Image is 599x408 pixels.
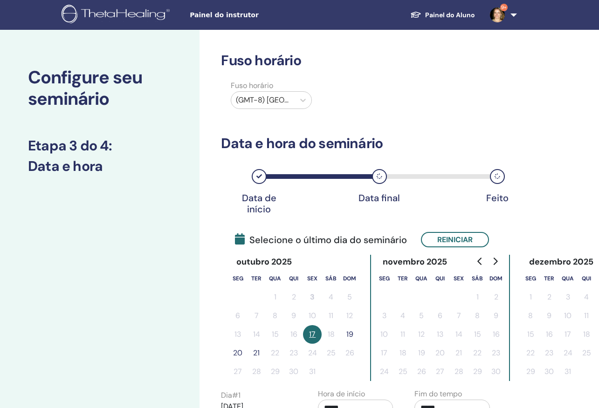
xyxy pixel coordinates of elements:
button: 3 [375,306,393,325]
label: Hora de início [318,388,365,400]
button: 30 [540,362,558,381]
button: 6 [431,306,449,325]
th: segunda-feira [521,269,540,288]
button: 14 [449,325,468,344]
th: segunda-feira [375,269,393,288]
label: Dia # 1 [221,390,241,401]
button: 8 [521,306,540,325]
h3: Etapa 3 do 4 : [28,137,172,154]
button: 19 [412,344,431,362]
button: 29 [521,362,540,381]
button: 26 [340,344,359,362]
button: 10 [303,306,322,325]
label: Fuso horário [225,80,317,91]
button: 11 [393,325,412,344]
button: 10 [558,306,577,325]
div: Data final [356,192,403,204]
h2: Configure seu seminário [28,67,172,109]
th: quarta-feira [558,269,577,288]
button: 13 [431,325,449,344]
button: 6 [228,306,247,325]
button: 18 [322,325,340,344]
button: 7 [449,306,468,325]
h3: Data e hora do seminário [221,135,517,152]
button: 22 [468,344,487,362]
img: logo.png [62,5,173,26]
button: 28 [449,362,468,381]
button: Go to previous month [473,252,488,271]
button: 17 [558,325,577,344]
button: 4 [322,288,340,306]
div: outubro 2025 [228,255,299,269]
button: 20 [228,344,247,362]
button: 15 [521,325,540,344]
button: 10 [375,325,393,344]
th: quinta-feira [284,269,303,288]
button: 17 [303,325,322,344]
button: 26 [412,362,431,381]
button: 4 [577,288,596,306]
button: 7 [247,306,266,325]
h3: Data e hora [28,158,172,175]
button: 4 [393,306,412,325]
button: 24 [558,344,577,362]
button: 22 [521,344,540,362]
button: 19 [340,325,359,344]
th: quinta-feira [431,269,449,288]
button: 18 [393,344,412,362]
button: 16 [284,325,303,344]
th: quarta-feira [412,269,431,288]
button: 30 [284,362,303,381]
button: 9 [540,306,558,325]
button: 2 [540,288,558,306]
button: 1 [521,288,540,306]
button: 29 [266,362,284,381]
button: 11 [577,306,596,325]
img: graduation-cap-white.svg [410,11,421,19]
th: quarta-feira [266,269,284,288]
th: sábado [468,269,487,288]
button: 29 [468,362,487,381]
button: 27 [431,362,449,381]
th: segunda-feira [228,269,247,288]
button: 14 [247,325,266,344]
h3: Fuso horário [221,52,517,69]
button: 25 [577,344,596,362]
button: Reiniciar [421,232,489,247]
button: 13 [228,325,247,344]
button: 16 [487,325,505,344]
th: terça-feira [540,269,558,288]
button: 15 [468,325,487,344]
button: 2 [284,288,303,306]
button: 22 [266,344,284,362]
button: 23 [284,344,303,362]
button: 1 [468,288,487,306]
button: 20 [431,344,449,362]
button: 25 [393,362,412,381]
button: 3 [558,288,577,306]
span: Selecione o último dia do seminário [235,233,407,247]
th: quinta-feira [577,269,596,288]
button: Go to next month [488,252,503,271]
button: 24 [375,362,393,381]
th: terça-feira [393,269,412,288]
button: 25 [322,344,340,362]
a: Painel do Aluno [403,7,482,24]
button: 21 [247,344,266,362]
div: Feito [474,192,521,204]
button: 18 [577,325,596,344]
button: 3 [303,288,322,306]
button: 15 [266,325,284,344]
th: terça-feira [247,269,266,288]
button: 28 [247,362,266,381]
button: 27 [228,362,247,381]
button: 31 [303,362,322,381]
button: 30 [487,362,505,381]
th: sábado [322,269,340,288]
th: domingo [340,269,359,288]
button: 31 [558,362,577,381]
button: 2 [487,288,505,306]
div: novembro 2025 [375,255,454,269]
button: 12 [412,325,431,344]
th: sexta-feira [303,269,322,288]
